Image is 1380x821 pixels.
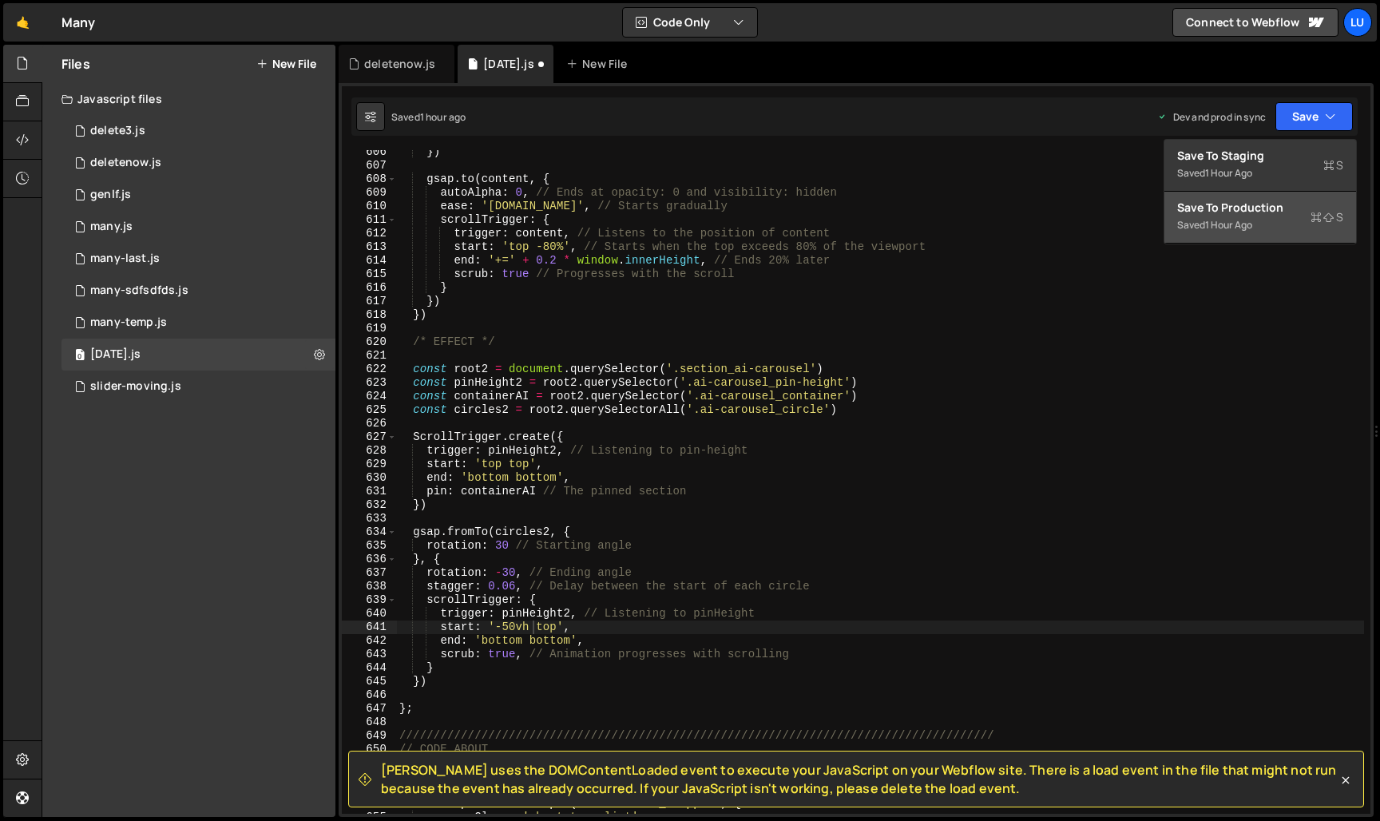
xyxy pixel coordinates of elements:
button: Code Only [623,8,757,37]
div: 629 [342,458,397,471]
div: 654 [342,797,397,811]
div: 620 [342,335,397,349]
div: 633 [342,512,397,526]
div: 612 [342,227,397,240]
div: [DATE].js [483,56,533,72]
div: 651 [342,756,397,770]
div: 1 hour ago [1205,218,1252,232]
a: Connect to Webflow [1172,8,1338,37]
div: 652 [342,770,397,783]
div: 610 [342,200,397,213]
div: 623 [342,376,397,390]
span: S [1323,157,1343,173]
div: 645 [342,675,397,688]
div: 643 [342,648,397,661]
div: 647 [342,702,397,716]
button: Save [1275,102,1353,131]
button: New File [256,58,316,70]
div: 636 [342,553,397,566]
div: [DATE].js [90,347,141,362]
div: 844/24059.js [61,243,335,275]
div: 613 [342,240,397,254]
div: 649 [342,729,397,743]
a: Lu [1343,8,1372,37]
div: Save to Production [1177,200,1343,216]
div: 640 [342,607,397,621]
div: 628 [342,444,397,458]
div: 844/24201.js [61,275,335,307]
h2: Files [61,55,90,73]
div: many-sdfsdfds.js [90,284,188,298]
div: 606 [342,145,397,159]
div: 844/24335.js [61,371,335,403]
div: 634 [342,526,397,539]
div: 614 [342,254,397,268]
div: 642 [342,634,397,648]
div: 639 [342,593,397,607]
div: 644 [342,661,397,675]
div: deletenow.js [90,156,161,170]
div: slider-moving.js [90,379,181,394]
div: 641 [342,621,397,634]
a: 🤙 [3,3,42,42]
div: 1 hour ago [420,110,466,124]
div: 637 [342,566,397,580]
div: 615 [342,268,397,281]
div: 607 [342,159,397,173]
div: Save to Staging [1177,148,1343,164]
div: 611 [342,213,397,227]
div: 646 [342,688,397,702]
div: genlf.js [90,188,131,202]
div: Dev and prod in sync [1157,110,1266,124]
div: 650 [342,743,397,756]
div: 635 [342,539,397,553]
div: 844/48394.js [61,339,335,371]
div: delete3.js [90,124,145,138]
div: 844/36684.js [61,307,335,339]
div: 621 [342,349,397,363]
div: 632 [342,498,397,512]
div: 844/40523.js [61,179,335,211]
div: 616 [342,281,397,295]
div: many.js [90,220,133,234]
div: 624 [342,390,397,403]
div: 617 [342,295,397,308]
div: 844/24139.js [61,115,335,147]
div: 638 [342,580,397,593]
div: Many [61,13,96,32]
button: Save to StagingS Saved1 hour ago [1164,140,1356,192]
div: many-last.js [90,252,160,266]
div: Saved [1177,164,1343,183]
div: 609 [342,186,397,200]
div: 625 [342,403,397,417]
div: 626 [342,417,397,430]
div: 630 [342,471,397,485]
div: Saved [391,110,466,124]
div: 844/36500.js [61,211,335,243]
div: 844/48401.js [61,147,335,179]
div: 648 [342,716,397,729]
div: many-temp.js [90,315,167,330]
span: S [1311,209,1343,225]
div: 608 [342,173,397,186]
button: Save to ProductionS Saved1 hour ago [1164,192,1356,244]
div: Saved [1177,216,1343,235]
div: 618 [342,308,397,322]
span: 0 [75,350,85,363]
div: 653 [342,783,397,797]
div: 631 [342,485,397,498]
div: 622 [342,363,397,376]
div: New File [566,56,633,72]
div: 1 hour ago [1205,166,1252,180]
span: [PERSON_NAME] uses the DOMContentLoaded event to execute your JavaScript on your Webflow site. Th... [381,761,1338,797]
div: deletenow.js [364,56,435,72]
div: 627 [342,430,397,444]
div: Javascript files [42,83,335,115]
div: 619 [342,322,397,335]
